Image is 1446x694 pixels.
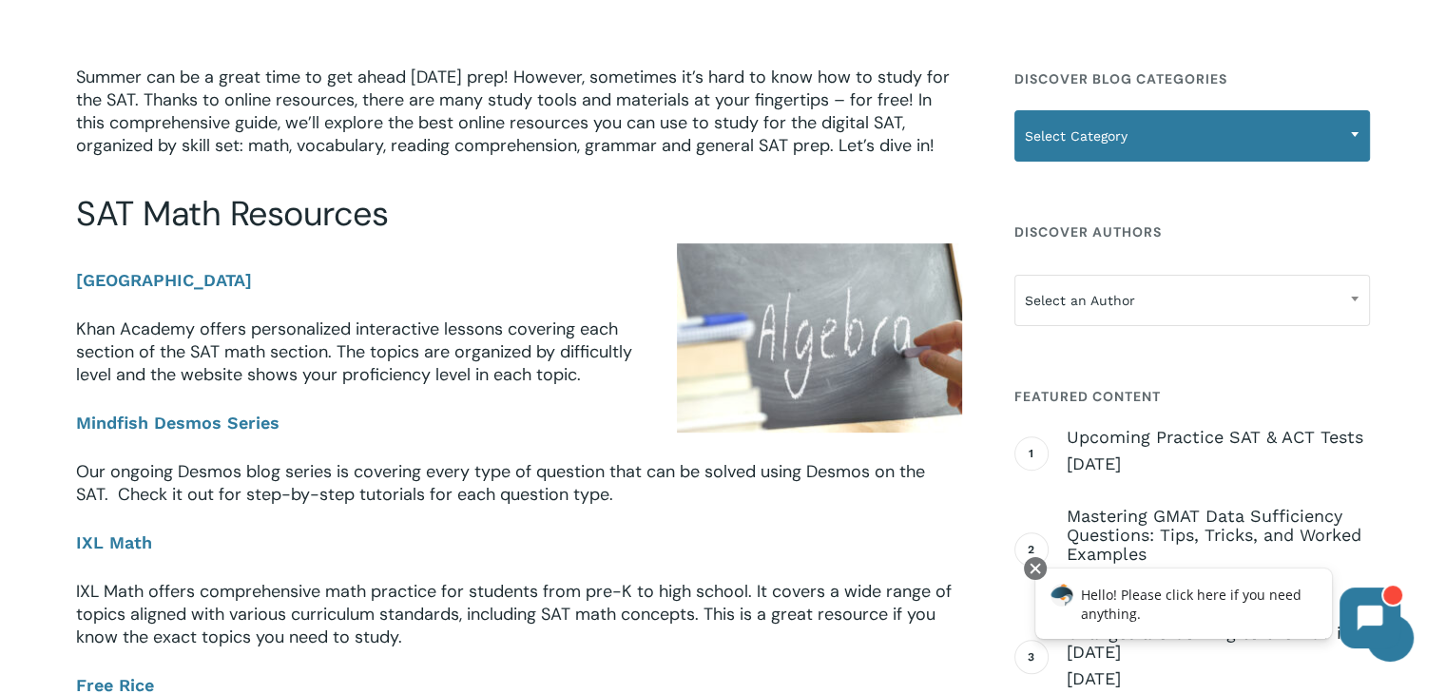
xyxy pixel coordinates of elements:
[1014,215,1370,249] h4: Discover Authors
[1014,62,1370,96] h4: Discover Blog Categories
[677,243,962,433] img: SAT study resources math
[1067,507,1370,564] span: Mastering GMAT Data Sufficiency Questions: Tips, Tricks, and Worked Examples
[1014,379,1370,414] h4: Featured Content
[76,532,152,552] b: IXL Math
[1067,667,1370,690] span: [DATE]
[76,66,950,157] span: Summer can be a great time to get ahead [DATE] prep! However, sometimes it’s hard to know how to ...
[76,460,925,506] span: Our ongoing Desmos blog series is covering every type of question that can be solved using Desmos...
[76,580,952,648] span: IXL Math offers comprehensive math practice for students from pre-K to high school. It covers a w...
[1067,428,1370,475] a: Upcoming Practice SAT & ACT Tests [DATE]
[1015,280,1369,320] span: Select an Author
[76,412,285,434] a: Mindfish Desmos Series
[76,269,258,292] a: [GEOGRAPHIC_DATA]
[1015,553,1419,667] iframe: Chatbot
[76,413,280,433] b: Mindfish Desmos Series
[76,318,632,386] span: Khan Academy offers personalized interactive lessons covering each section of the SAT math sectio...
[76,270,252,290] b: [GEOGRAPHIC_DATA]
[1014,275,1370,326] span: Select an Author
[1015,116,1369,156] span: Select Category
[1014,110,1370,162] span: Select Category
[76,531,158,554] a: IXL Math
[1067,507,1370,592] a: Mastering GMAT Data Sufficiency Questions: Tips, Tricks, and Worked Examples [DATE]
[1067,428,1370,447] span: Upcoming Practice SAT & ACT Tests
[76,191,388,236] span: SAT Math Resources
[1067,453,1370,475] span: [DATE]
